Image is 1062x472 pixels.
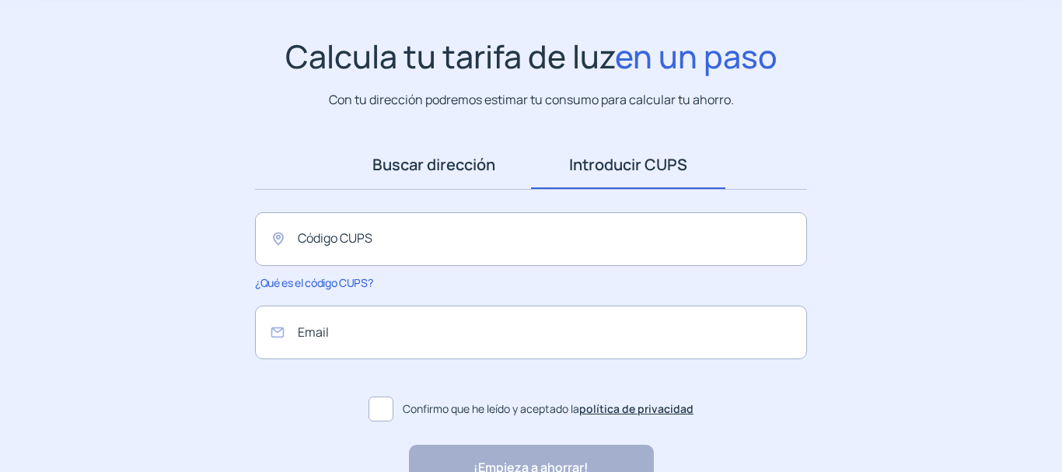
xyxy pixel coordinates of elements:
span: Confirmo que he leído y aceptado la [403,400,693,418]
span: en un paso [615,34,777,78]
a: Introducir CUPS [531,141,725,189]
p: Con tu dirección podremos estimar tu consumo para calcular tu ahorro. [329,90,734,110]
a: política de privacidad [579,401,693,416]
a: Buscar dirección [337,141,531,189]
h1: Calcula tu tarifa de luz [285,37,777,75]
span: ¿Qué es el código CUPS? [255,275,372,290]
